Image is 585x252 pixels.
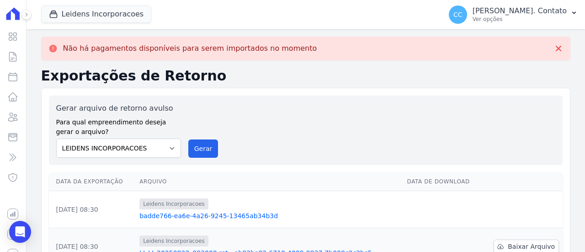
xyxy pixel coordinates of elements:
[453,11,463,18] span: CC
[56,103,181,114] label: Gerar arquivo de retorno avulso
[49,172,136,191] th: Data da Exportação
[139,211,399,220] a: badde766-ea6e-4a26-9245-13465ab34b3d
[41,68,570,84] h2: Exportações de Retorno
[63,44,317,53] p: Não há pagamentos disponíveis para serem importados no momento
[136,172,403,191] th: Arquivo
[473,6,567,16] p: [PERSON_NAME]. Contato
[41,5,152,23] button: Leidens Incorporacoes
[441,2,585,27] button: CC [PERSON_NAME]. Contato Ver opções
[9,221,31,243] div: Open Intercom Messenger
[404,172,482,191] th: Data de Download
[49,191,136,228] td: [DATE] 08:30
[508,242,555,251] span: Baixar Arquivo
[139,198,208,209] span: Leidens Incorporacoes
[56,114,181,137] label: Para qual empreendimento deseja gerar o arquivo?
[473,16,567,23] p: Ver opções
[188,139,218,158] button: Gerar
[139,236,208,247] span: Leidens Incorporacoes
